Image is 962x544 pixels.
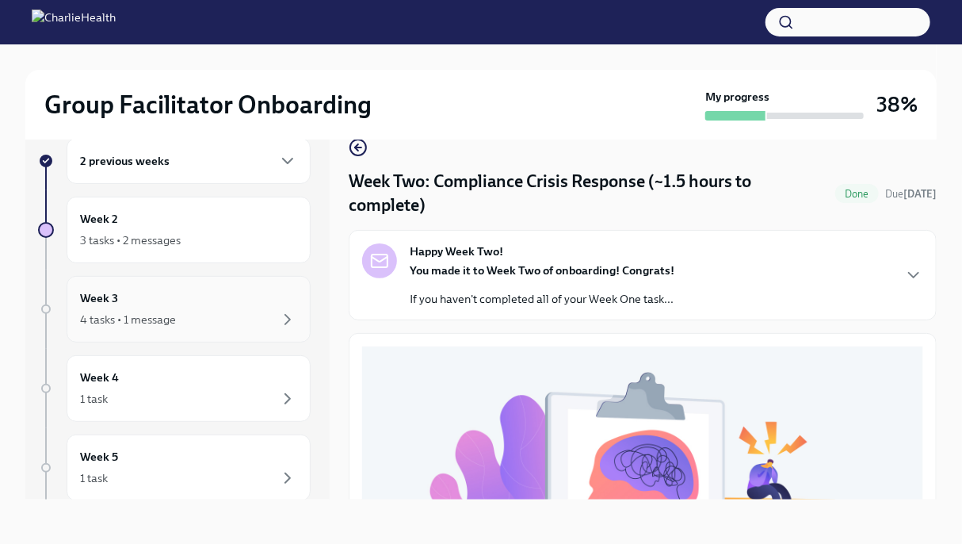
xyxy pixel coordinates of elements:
a: Week 34 tasks • 1 message [38,276,311,343]
strong: Happy Week Two! [410,243,503,259]
h6: Week 4 [80,369,119,386]
h6: Week 2 [80,210,118,228]
a: Week 23 tasks • 2 messages [38,197,311,263]
strong: My progress [705,89,769,105]
div: 1 task [80,391,108,407]
div: 3 tasks • 2 messages [80,232,181,248]
h6: Week 5 [80,448,118,465]
h4: Week Two: Compliance Crisis Response (~1.5 hours to complete) [349,170,829,217]
p: If you haven't completed all of your Week One task... [410,291,674,307]
strong: [DATE] [903,188,937,200]
div: 4 tasks • 1 message [80,312,176,328]
h2: Group Facilitator Onboarding [44,89,372,121]
h3: 38% [876,90,918,119]
h6: 2 previous weeks [80,152,170,170]
a: Week 41 task [38,355,311,422]
span: Done [835,188,879,200]
h6: Week 3 [80,289,118,307]
div: 1 task [80,470,108,486]
a: Week 51 task [38,435,311,501]
span: September 1st, 2025 10:00 [885,186,937,201]
div: 2 previous weeks [67,138,311,184]
img: CharlieHealth [32,10,116,35]
span: Due [885,188,937,200]
strong: You made it to Week Two of onboarding! Congrats! [410,263,674,278]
